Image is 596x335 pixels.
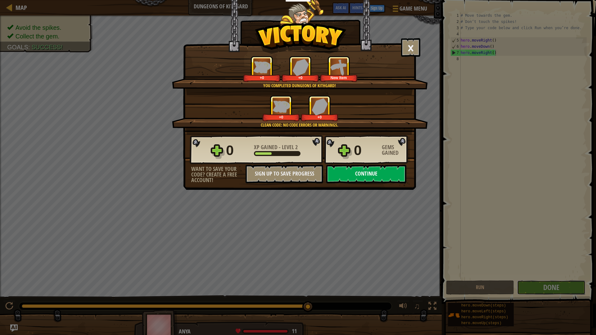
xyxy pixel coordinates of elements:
img: Victory [255,23,346,54]
div: +0 [244,75,279,80]
div: Clean code: no code errors or warnings. [201,122,397,128]
div: You completed Dungeons of Kithgard! [201,83,397,89]
span: XP Gained [254,143,279,151]
div: 0 [354,141,378,160]
div: - [254,145,298,150]
span: 2 [295,143,298,151]
img: New Item [330,59,347,76]
img: XP Gained [273,100,290,113]
img: Gems Gained [312,98,328,115]
div: 0 [226,141,250,160]
span: Level [281,143,295,151]
img: Gems Gained [292,59,309,76]
div: Want to save your code? Create a free account! [191,166,246,183]
div: +0 [264,115,299,119]
button: × [401,38,420,57]
div: Gems Gained [382,145,410,156]
div: +0 [302,115,337,119]
img: XP Gained [253,61,271,73]
div: New Item [321,75,356,80]
button: Sign Up to Save Progress [246,165,323,183]
div: +0 [283,75,318,80]
button: Continue [326,165,406,183]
